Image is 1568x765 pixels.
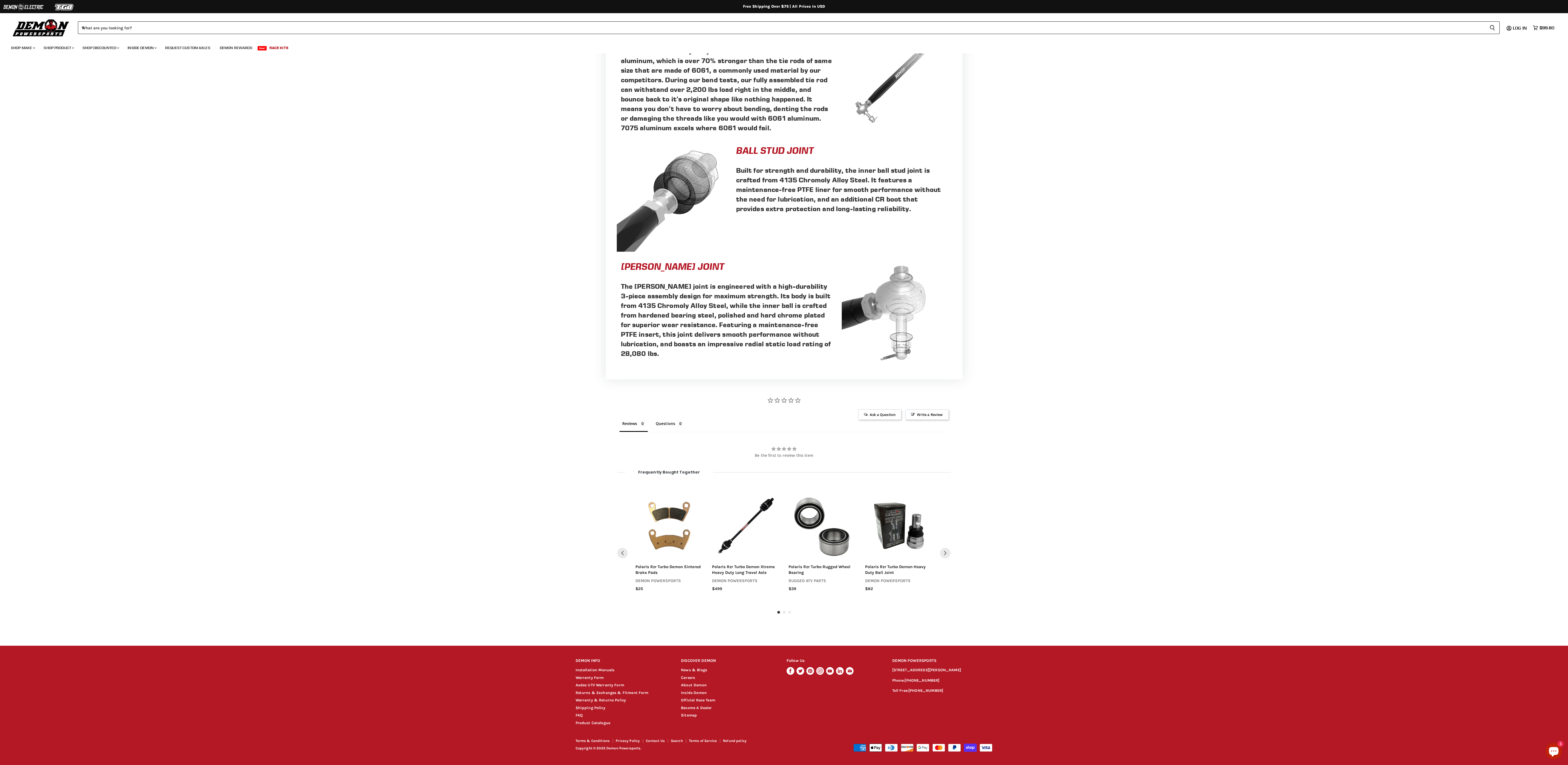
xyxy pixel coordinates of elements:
[712,586,722,592] span: $499
[576,713,583,718] a: FAQ
[576,698,626,702] a: Warranty & Returns Policy
[789,586,796,592] span: $39
[617,42,836,137] div: Demon Xtreme Heavy Duty tie rods are made from 7075 aluminum, which is over 70% stronger than the...
[625,470,713,474] span: Frequently bought together
[905,409,948,420] span: Write a Review
[78,42,122,53] a: Shop Discounted
[11,18,71,37] img: Demon Powersports
[635,492,703,560] a: Polaris RZR Turbo Demon Sintered Brake PadsPolaris RZR Turbo Demon Sintered Brake PadsSelect options
[865,578,933,584] div: demon powersports
[681,713,697,718] a: Sitemap
[44,2,85,12] img: TGB Logo 2
[617,548,628,558] button: Pervious
[576,739,610,743] a: Terms & Conditions
[1544,743,1564,761] inbox-online-store-chat: Shopify online store chat
[681,705,712,710] a: Become A Dealer
[576,705,605,710] a: Shipping Policy
[635,578,703,584] div: demon powersports
[617,142,727,252] img: Stud Img
[123,42,160,53] a: Inside Demon
[576,746,785,750] p: Copyright © 2025 Demon Powersports.
[78,21,1485,34] input: When autocomplete results are available use up and down arrows to review and enter to select
[565,4,1004,9] div: Free Shipping Over $75 | All Prices In USD
[576,675,604,680] a: Warranty Form
[865,492,933,560] a: Polaris RZR Turbo Demon Heavy Duty Ball JointPolaris RZR Turbo Demon Heavy Duty Ball JointSelect ...
[681,690,707,695] a: Inside Demon
[681,654,776,667] h2: DISCOVER DEMON
[653,420,686,432] li: Questions
[908,688,943,693] a: [PHONE_NUMBER]
[789,578,856,584] div: rugged atv parts
[576,683,624,687] a: Aodes UTV Warranty Form
[576,690,649,695] a: Returns & Exchanges & Fitment Form
[1485,21,1500,34] button: Search
[865,564,933,592] a: polaris rzr turbo demon heavy duty ball jointdemon powersports$82
[892,654,993,667] h2: DEMON POWERSPORTS
[576,668,615,672] a: Installation Manuals
[3,2,44,12] img: Demon Electric Logo 2
[940,548,950,558] button: Next
[689,739,717,743] a: Terms of Service
[681,698,715,702] a: Official Race Team
[1530,24,1557,32] a: $99.60
[892,667,993,673] p: [STREET_ADDRESS][PERSON_NAME]
[842,258,952,368] img: Stud Img
[842,23,952,132] img: Stud Img
[892,678,993,684] p: Phone:
[635,564,703,576] div: polaris rzr turbo demon sintered brake pads
[681,683,707,687] a: About Demon
[78,21,1500,34] form: Product
[787,654,882,667] h2: Follow Us
[265,42,292,53] a: Race Kits
[40,42,77,53] a: Shop Product
[865,564,933,576] div: polaris rzr turbo demon heavy duty ball joint
[905,678,939,683] a: [PHONE_NUMBER]
[576,721,610,725] a: Product Catalogue
[789,564,856,576] div: polaris rzr turbo rugged wheel bearing
[712,564,780,576] div: polaris rzr turbo demon xtreme heavy duty long travel axle
[161,42,215,53] a: Request Custom Axles
[616,739,640,743] a: Privacy Policy
[617,277,836,362] div: The [PERSON_NAME] joint is engineered with a high-durability 3-piece assembly design for maximum ...
[712,492,780,560] a: Polaris RZR Turbo Demon Xtreme Heavy Duty Long Travel AxlePolaris RZR Turbo Demon Xtreme Heavy Du...
[892,688,993,694] p: Toll Free:
[712,564,780,592] a: polaris rzr turbo demon xtreme heavy duty long travel axledemon powersports$499
[712,578,780,584] div: demon powersports
[789,492,856,560] a: Polaris RZR Turbo Rugged Wheel BearingAdd to cart
[681,675,695,680] a: Careers
[635,586,643,592] span: $25
[1513,25,1527,31] span: Log in
[732,161,952,217] div: Built for strength and durability, the inner ball stud joint is crafted from 4135 Chromoly Alloy ...
[723,739,747,743] a: Refund policy
[789,492,856,560] img: Polaris RZR Turbo Rugged Wheel Bearing
[732,142,952,158] div: BALL STUD JOINT
[617,258,836,274] div: [PERSON_NAME] JOINT
[1510,25,1530,30] a: Log in
[576,739,785,745] nav: Footer
[258,46,267,50] span: New!
[865,586,873,592] span: $82
[671,739,683,743] a: Search
[216,42,257,53] a: Demon Rewards
[7,42,38,53] a: Shop Make
[1539,25,1554,30] span: $99.60
[7,40,1553,53] ul: Main menu
[635,564,703,592] a: polaris rzr turbo demon sintered brake padsdemon powersports$25
[620,420,648,432] li: Reviews
[681,668,707,672] a: News & Blogs
[789,564,856,592] a: polaris rzr turbo rugged wheel bearingrugged atv parts$39
[620,453,949,458] div: Be the first to review this item
[576,654,671,667] h2: DEMON INFO
[646,739,665,743] a: Contact Us
[858,409,901,420] span: Ask a Question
